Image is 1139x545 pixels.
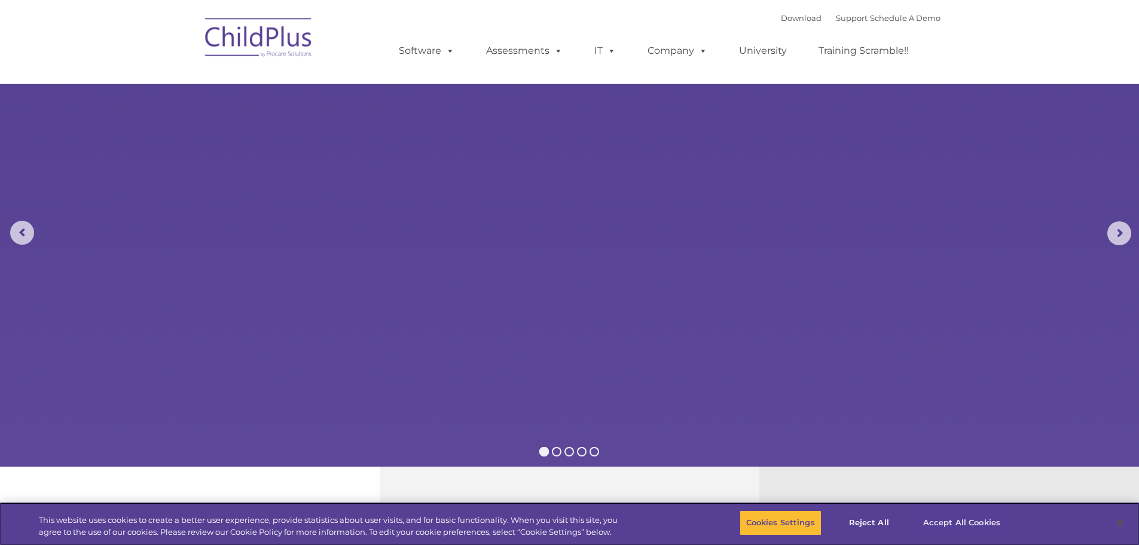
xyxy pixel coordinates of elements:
a: University [727,39,799,63]
span: Phone number [166,128,217,137]
span: Last name [166,79,203,88]
a: IT [582,39,628,63]
button: Cookies Settings [740,510,822,535]
button: Reject All [832,510,906,535]
img: ChildPlus by Procare Solutions [199,10,319,69]
a: Assessments [474,39,575,63]
a: Software [387,39,466,63]
button: Accept All Cookies [917,510,1007,535]
button: Close [1107,510,1133,536]
a: Download [781,13,822,23]
font: | [781,13,940,23]
a: Schedule A Demo [870,13,940,23]
a: Company [636,39,719,63]
div: This website uses cookies to create a better user experience, provide statistics about user visit... [39,514,627,538]
a: Support [836,13,868,23]
a: Training Scramble!! [807,39,921,63]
